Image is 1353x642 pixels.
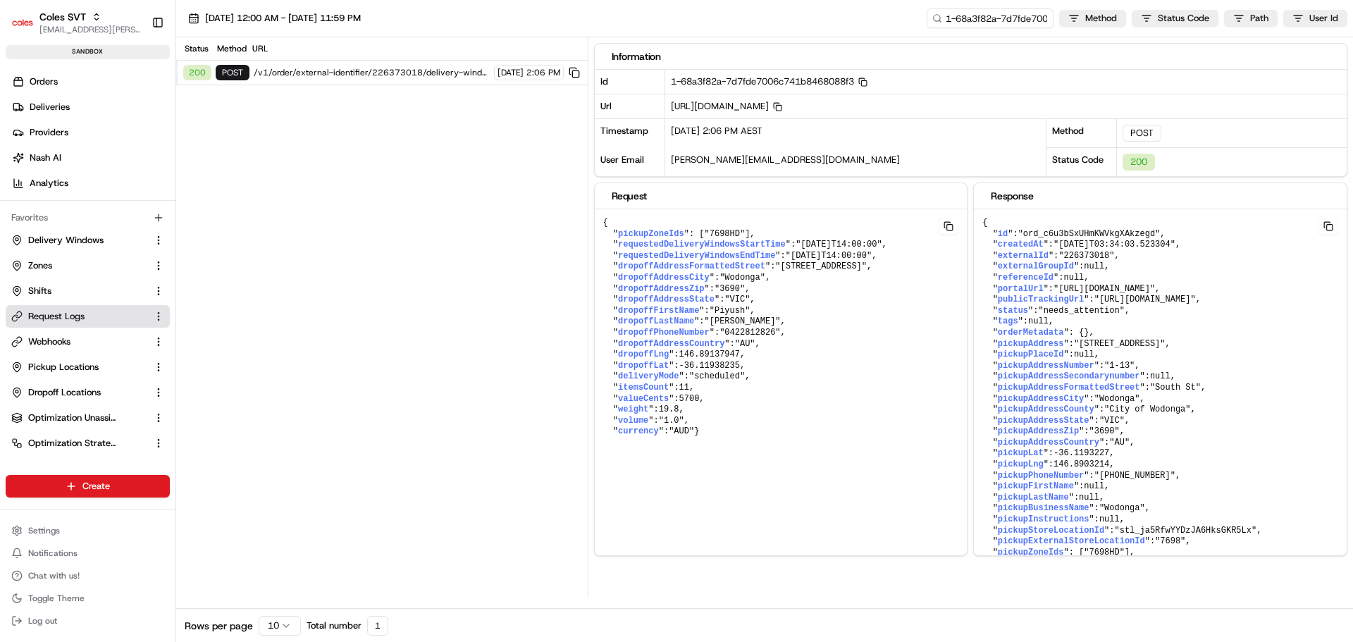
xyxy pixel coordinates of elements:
button: User Id [1283,10,1347,27]
span: externalGroupId [998,261,1074,271]
span: 2:06 PM [526,67,560,78]
span: Nash AI [30,152,61,164]
span: volume [618,416,648,426]
span: 11 [679,383,689,393]
a: Webhooks [11,335,147,348]
a: Dropoff Locations [11,386,147,399]
span: deliveryMode [618,371,679,381]
span: /v1/order/external-identifier/226373018/delivery-window [254,67,490,78]
span: dropoffAddressCity [618,273,710,283]
div: Method [214,43,248,54]
span: null [1084,261,1104,271]
span: "stl_ja5RfwYYDzJA6HksGKR5Lx" [1115,526,1257,536]
button: [EMAIL_ADDRESS][PERSON_NAME][PERSON_NAME][DOMAIN_NAME] [39,24,140,35]
div: sandbox [6,45,170,59]
span: "3690" [1089,426,1119,436]
span: "7698HD" [1084,548,1125,557]
div: Url [595,94,665,118]
span: Optimization Strategy [28,437,117,450]
div: Status Code [1046,147,1117,176]
div: Favorites [6,206,170,229]
div: POST [216,65,249,80]
span: -36.11938235 [679,361,740,371]
span: Notifications [28,548,78,559]
span: "[URL][DOMAIN_NAME]" [1094,295,1196,304]
span: requestedDeliveryWindowsEndTime [618,251,775,261]
a: Zones [11,259,147,272]
a: Analytics [6,172,175,195]
button: Path [1224,10,1278,27]
span: pickupLastName [998,493,1069,502]
span: status [998,306,1028,316]
div: Information [612,49,1330,63]
span: pickupPhoneNumber [998,471,1084,481]
div: Timestamp [595,119,665,148]
div: User Email [595,148,665,177]
span: "226373018" [1058,251,1114,261]
span: referenceId [998,273,1054,283]
div: 200 [183,65,211,80]
span: dropoffLat [618,361,669,371]
span: Toggle Theme [28,593,85,604]
div: Id [595,70,665,94]
div: URL [252,43,582,54]
span: null [1150,371,1170,381]
span: Optimization Unassigned Orders [28,412,117,424]
button: Log out [6,611,170,631]
span: valueCents [618,394,669,404]
span: "[DATE]T14:00:00" [796,240,882,249]
span: pickupStoreLocationId [998,526,1104,536]
span: Log out [28,615,57,626]
span: null [1028,316,1049,326]
button: Settings [6,521,170,541]
span: dropoffAddressCountry [618,339,724,349]
span: Rows per page [185,619,253,633]
span: dropoffLastName [618,316,694,326]
span: "[DATE]T14:00:00" [786,251,872,261]
span: Create [82,480,110,493]
span: pickupAddressZip [998,426,1079,436]
span: "1.0" [659,416,684,426]
span: Pickup Locations [28,361,99,374]
span: Zones [28,259,52,272]
span: "[DATE]T03:34:03.523304" [1054,240,1175,249]
span: "1-13" [1104,361,1135,371]
span: "Piyush" [710,306,750,316]
span: requestedDeliveryWindowsStartTime [618,240,786,249]
span: "VIC" [1099,416,1125,426]
button: Notifications [6,543,170,563]
span: itemsCount [618,383,669,393]
button: Request Logs [6,305,170,328]
span: "AU" [735,339,755,349]
span: null [1084,481,1104,491]
span: "3690" [715,284,745,294]
span: "[URL][DOMAIN_NAME]" [1054,284,1155,294]
span: pickupBusinessName [998,503,1089,513]
span: Orders [30,75,58,88]
span: "0422812826" [719,328,780,338]
span: Chat with us! [28,570,80,581]
span: pickupPlaceId [998,350,1064,359]
span: Analytics [30,177,68,190]
button: Optimization Strategy [6,432,170,455]
span: "[PERSON_NAME]" [705,316,781,326]
span: pickupAddressCity [998,394,1084,404]
span: pickupAddressSecondarynumber [998,371,1140,381]
span: User Id [1309,12,1338,25]
span: pickupFirstName [998,481,1074,491]
span: pickupAddressCountry [998,438,1099,447]
span: 1-68a3f82a-7d7fde7006c741b8468088f3 [671,75,867,87]
span: pickupZoneIds [998,548,1064,557]
span: "South St" [1150,383,1201,393]
span: "7698" [1155,536,1185,546]
div: 1 [367,616,388,636]
button: Coles SVT [39,10,86,24]
span: dropoffAddressFormattedStreet [618,261,765,271]
div: [DATE] 2:06 PM AEST [665,119,1046,148]
a: Pickup Locations [11,361,147,374]
span: "VIC" [724,295,750,304]
span: orderMetadata [998,328,1064,338]
span: "AU" [1109,438,1130,447]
